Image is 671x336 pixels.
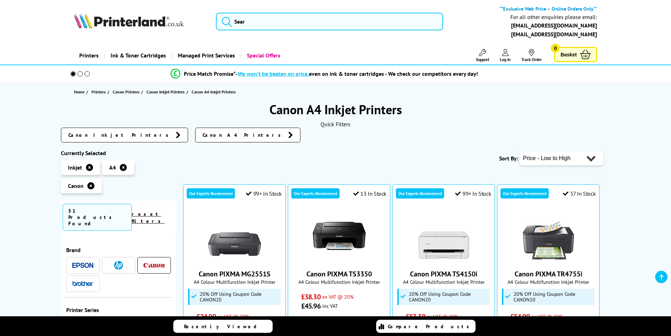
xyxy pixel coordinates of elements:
span: Printer Series [66,306,171,313]
div: 57 In Stock [563,190,596,197]
li: 5.7p per mono page [301,316,377,329]
span: £45.96 [301,301,321,311]
span: Price Match Promise* [184,70,236,77]
span: We won’t be beaten on price, [238,70,309,77]
span: Recently Viewed [184,323,264,330]
a: Canon A4 Printers [195,128,300,142]
span: £38.30 [301,292,321,301]
a: Recently Viewed [173,320,273,333]
a: Canon PIXMA MG2551S [199,269,271,279]
a: Canon PIXMA TS4150i [417,257,470,264]
a: Canon PIXMA TS3350 [313,257,366,264]
span: Canon A4 Inkjet Printers [192,89,236,94]
span: Ink & Toner Cartridges [111,47,166,65]
div: Our Experts Recommend [291,188,340,198]
a: [EMAIL_ADDRESS][DOMAIN_NAME] [511,31,597,38]
img: Brother [72,281,93,286]
a: Log In [500,49,511,62]
span: A4 Colour Multifunction Inkjet Printer [187,279,282,285]
div: 99+ In Stock [246,190,282,197]
span: £24.99 [197,312,216,321]
h1: Canon A4 Inkjet Printers [61,101,610,118]
img: Printerland Logo [74,13,184,29]
li: modal_Promise [57,68,592,80]
span: 20% Off Using Coupon Code CANON20 [200,291,279,303]
span: A4 Colour Multifunction Inkjet Printer [292,279,386,285]
div: 99+ In Stock [455,190,491,197]
a: Printers [92,88,107,96]
span: Canon A4 Printers [203,132,285,139]
a: Canon [143,261,164,270]
span: Canon [68,182,83,189]
span: 0 [551,44,560,53]
div: 13 In Stock [353,190,386,197]
div: Currently Selected [61,149,176,157]
a: Epson [72,261,93,270]
a: Support [476,49,489,62]
span: 20% Off Using Coupon Code CANON20 [409,291,489,303]
span: £54.99 [510,312,530,321]
a: Canon Inkjet Printers [61,128,188,142]
span: ex VAT @ 20% [218,313,249,320]
span: Inkjet [68,164,82,171]
span: ex VAT @ 20% [427,313,458,320]
div: For all other enquiries please email: [510,14,597,20]
span: Canon Printers [113,88,139,96]
img: Canon PIXMA TS4150i [417,209,470,262]
span: Sort By: [499,155,518,162]
img: Canon PIXMA TR4755i [522,209,575,262]
a: [EMAIL_ADDRESS][DOMAIN_NAME] [511,22,597,29]
span: inc VAT [322,303,338,309]
a: Track Order [521,49,542,62]
a: Ink & Toner Cartridges [104,47,171,65]
div: - even on ink & toner cartridges - We check our competitors every day! [236,70,478,77]
div: Our Experts Recommend [396,188,444,198]
a: Home [74,88,86,96]
a: HP [108,261,129,270]
b: **Exclusive Web Price – Online Orders Only** [499,5,597,12]
img: Epson [72,263,93,268]
input: Sear [216,13,443,30]
a: Special Offers [240,47,286,65]
span: Log In [500,57,511,62]
span: Canon Inkjet Printers [147,88,185,96]
span: Brand [66,246,171,253]
span: A4 Colour Multifunction Inkjet Printer [396,279,491,285]
a: Canon Printers [113,88,141,96]
a: reset filters [132,211,164,224]
a: Managed Print Services [171,47,240,65]
a: Canon PIXMA TR4755i [522,257,575,264]
span: Printers [92,88,106,96]
img: Canon PIXMA MG2551S [208,209,261,262]
a: Compare Products [376,320,476,333]
div: Our Experts Recommend [501,188,549,198]
span: £53.39 [406,312,425,321]
img: HP [114,261,123,270]
span: 51 Products Found [63,204,132,231]
div: Our Experts Recommend [187,188,235,198]
span: ex VAT @ 20% [322,293,354,300]
div: Quick Filters [61,121,610,128]
img: Canon PIXMA TS3350 [313,209,366,262]
span: Basket [560,50,577,59]
a: Canon Inkjet Printers [147,88,186,96]
a: Canon PIXMA TS4150i [410,269,477,279]
a: Brother [72,279,93,288]
span: A4 [109,164,116,171]
span: Canon Inkjet Printers [68,132,172,139]
img: Canon [143,263,164,268]
a: Canon PIXMA TS3350 [306,269,372,279]
a: Basket 0 [554,47,597,62]
a: Printers [74,47,104,65]
a: Canon PIXMA MG2551S [208,257,261,264]
span: 20% Off Using Coupon Code CANON20 [514,291,593,303]
span: Compare Products [388,323,473,330]
span: A4 Colour Multifunction Inkjet Printer [501,279,596,285]
span: ex VAT @ 20% [532,313,563,320]
a: Printerland Logo [74,13,207,30]
a: Canon PIXMA TR4755i [515,269,582,279]
span: Support [476,57,489,62]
